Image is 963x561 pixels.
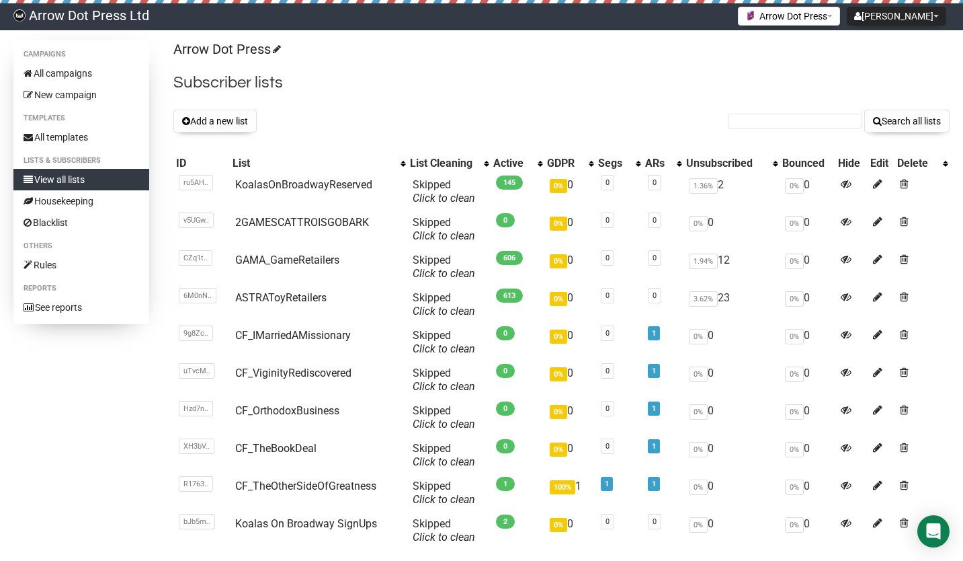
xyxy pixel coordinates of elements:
[413,455,475,468] a: Click to clean
[683,154,780,173] th: Unsubscribed: No sort applied, activate to apply an ascending sort
[413,342,475,355] a: Click to clean
[780,286,835,324] td: 0
[785,480,804,495] span: 0%
[550,217,567,231] span: 0%
[689,254,718,269] span: 1.94%
[413,418,475,431] a: Click to clean
[413,291,475,317] span: Skipped
[780,173,835,211] td: 0
[683,512,780,550] td: 0
[838,157,865,170] div: Hide
[689,329,708,344] span: 0%
[683,361,780,399] td: 0
[686,157,766,170] div: Unsubscribed
[496,364,515,378] span: 0
[493,157,531,170] div: Active
[835,154,868,173] th: Hide: No sort applied, sorting is disabled
[683,399,780,437] td: 0
[550,518,567,532] span: 0%
[550,443,567,457] span: 0%
[544,248,595,286] td: 0
[496,326,515,340] span: 0
[235,480,376,492] a: CF_TheOtherSideOfGreatness
[645,157,671,170] div: ARs
[894,154,950,173] th: Delete: No sort applied, activate to apply an ascending sort
[897,157,936,170] div: Delete
[550,480,575,494] span: 100%
[780,474,835,512] td: 0
[683,286,780,324] td: 23
[780,154,835,173] th: Bounced: No sort applied, sorting is disabled
[550,254,567,268] span: 0%
[605,216,610,225] a: 0
[550,330,567,344] span: 0%
[785,178,804,194] span: 0%
[738,7,840,26] button: Arrow Dot Press
[785,404,804,420] span: 0%
[173,110,257,133] button: Add a new list
[683,437,780,474] td: 0
[413,267,475,280] a: Click to clean
[496,439,515,453] span: 0
[780,361,835,399] td: 0
[13,46,149,63] li: Campaigns
[173,71,950,95] h2: Subscriber lists
[544,361,595,399] td: 0
[413,329,475,355] span: Skipped
[179,288,216,303] span: 6M0nN..
[413,229,475,242] a: Click to clean
[233,157,394,170] div: List
[496,176,523,190] span: 145
[13,169,149,190] a: View all lists
[230,154,407,173] th: List: No sort applied, activate to apply an ascending sort
[785,367,804,382] span: 0%
[653,517,657,526] a: 0
[413,404,475,431] span: Skipped
[235,442,317,455] a: CF_TheBookDeal
[173,154,230,173] th: ID: No sort applied, sorting is disabled
[550,292,567,306] span: 0%
[235,254,339,266] a: GAMA_GameRetailers
[550,367,567,381] span: 0%
[605,291,610,300] a: 0
[413,367,475,393] span: Skipped
[868,154,895,173] th: Edit: No sort applied, sorting is disabled
[605,254,610,262] a: 0
[653,254,657,262] a: 0
[13,212,149,233] a: Blacklist
[780,399,835,437] td: 0
[179,175,213,190] span: ru5AH..
[496,251,523,265] span: 606
[847,7,946,26] button: [PERSON_NAME]
[544,474,595,512] td: 1
[544,154,595,173] th: GDPR: No sort applied, activate to apply an ascending sort
[785,216,804,231] span: 0%
[413,305,475,317] a: Click to clean
[179,439,214,454] span: XH3bV..
[179,401,213,416] span: Hzd7n..
[496,402,515,416] span: 0
[13,63,149,84] a: All campaigns
[235,367,351,379] a: CF_ViginityRediscovered
[179,213,214,228] span: v5UGw..
[13,153,149,169] li: Lists & subscribers
[652,329,656,338] a: 1
[689,367,708,382] span: 0%
[13,297,149,318] a: See reports
[780,512,835,550] td: 0
[13,280,149,297] li: Reports
[413,480,475,506] span: Skipped
[496,477,515,491] span: 1
[407,154,491,173] th: List Cleaning: No sort applied, activate to apply an ascending sort
[652,367,656,375] a: 1
[605,517,610,526] a: 0
[235,517,377,530] a: Koalas On Broadway SignUps
[683,248,780,286] td: 12
[870,157,892,170] div: Edit
[683,474,780,512] td: 0
[413,178,475,204] span: Skipped
[550,179,567,193] span: 0%
[652,442,656,451] a: 1
[864,110,950,133] button: Search all lists
[173,41,279,57] a: Arrow Dot Press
